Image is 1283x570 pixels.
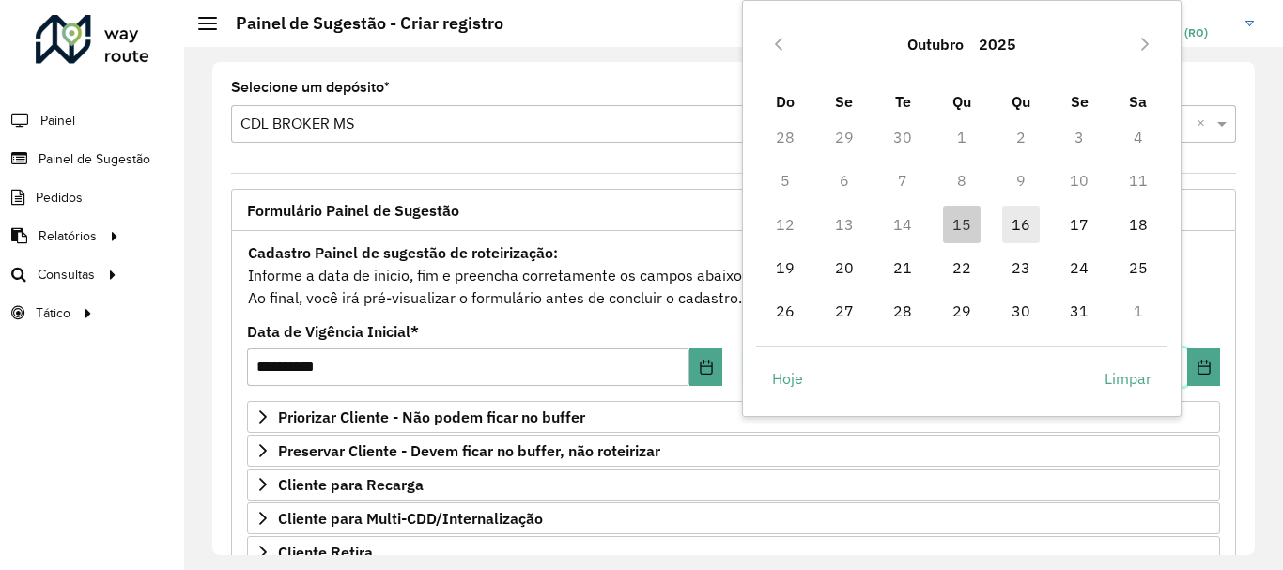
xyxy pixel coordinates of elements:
[766,249,804,286] span: 19
[1050,246,1109,289] td: 24
[247,203,459,218] span: Formulário Painel de Sugestão
[248,243,558,262] strong: Cadastro Painel de sugestão de roteirização:
[873,116,933,159] td: 30
[39,226,97,246] span: Relatórios
[247,469,1220,501] a: Cliente para Recarga
[278,511,543,526] span: Cliente para Multi-CDD/Internalização
[1120,206,1157,243] span: 18
[971,22,1024,67] button: Choose Year
[1060,249,1098,286] span: 24
[772,367,803,390] span: Hoje
[1060,206,1098,243] span: 17
[247,536,1220,568] a: Cliente Retira
[39,149,150,169] span: Painel de Sugestão
[38,265,95,285] span: Consultas
[766,292,804,330] span: 26
[40,111,75,131] span: Painel
[1002,249,1040,286] span: 23
[1050,203,1109,246] td: 17
[814,246,873,289] td: 20
[814,159,873,202] td: 6
[756,116,815,159] td: 28
[247,401,1220,433] a: Priorizar Cliente - Não podem ficar no buffer
[991,203,1050,246] td: 16
[814,203,873,246] td: 13
[933,289,992,332] td: 29
[1002,292,1040,330] span: 30
[247,435,1220,467] a: Preservar Cliente - Devem ficar no buffer, não roteirizar
[247,320,419,343] label: Data de Vigência Inicial
[776,92,795,111] span: Do
[278,443,660,458] span: Preservar Cliente - Devem ficar no buffer, não roteirizar
[278,545,373,560] span: Cliente Retira
[952,92,971,111] span: Qu
[933,203,992,246] td: 15
[873,159,933,202] td: 7
[1002,206,1040,243] span: 16
[835,92,853,111] span: Se
[826,292,863,330] span: 27
[1060,292,1098,330] span: 31
[1050,159,1109,202] td: 10
[756,159,815,202] td: 5
[991,246,1050,289] td: 23
[756,203,815,246] td: 12
[1109,116,1168,159] td: 4
[933,246,992,289] td: 22
[1130,29,1160,59] button: Next Month
[689,348,722,386] button: Choose Date
[991,159,1050,202] td: 9
[1109,289,1168,332] td: 1
[873,289,933,332] td: 28
[943,249,981,286] span: 22
[873,203,933,246] td: 14
[1089,360,1167,397] button: Limpar
[1109,203,1168,246] td: 18
[1120,249,1157,286] span: 25
[756,246,815,289] td: 19
[1187,348,1220,386] button: Choose Date
[217,13,503,34] h2: Painel de Sugestão - Criar registro
[278,409,585,424] span: Priorizar Cliente - Não podem ficar no buffer
[933,116,992,159] td: 1
[991,289,1050,332] td: 30
[1012,92,1030,111] span: Qu
[943,206,981,243] span: 15
[36,303,70,323] span: Tático
[814,289,873,332] td: 27
[900,22,971,67] button: Choose Month
[1050,289,1109,332] td: 31
[991,116,1050,159] td: 2
[247,240,1220,310] div: Informe a data de inicio, fim e preencha corretamente os campos abaixo. Ao final, você irá pré-vi...
[1071,92,1089,111] span: Se
[1105,367,1152,390] span: Limpar
[756,360,819,397] button: Hoje
[933,159,992,202] td: 8
[231,76,390,99] label: Selecione um depósito
[814,116,873,159] td: 29
[1050,116,1109,159] td: 3
[1109,159,1168,202] td: 11
[1109,246,1168,289] td: 25
[278,477,424,492] span: Cliente para Recarga
[943,292,981,330] span: 29
[36,188,83,208] span: Pedidos
[884,249,921,286] span: 21
[247,502,1220,534] a: Cliente para Multi-CDD/Internalização
[826,249,863,286] span: 20
[873,246,933,289] td: 21
[895,92,911,111] span: Te
[884,292,921,330] span: 28
[1197,113,1213,135] span: Clear all
[756,289,815,332] td: 26
[1129,92,1147,111] span: Sa
[764,29,794,59] button: Previous Month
